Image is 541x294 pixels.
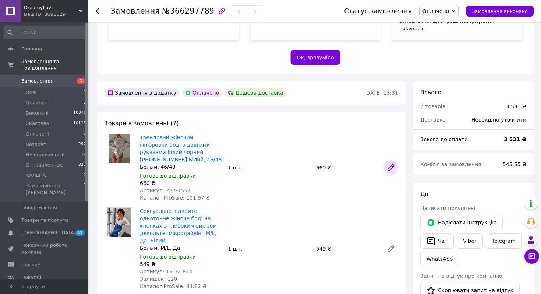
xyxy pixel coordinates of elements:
[26,131,49,137] span: Оплачені
[420,190,428,197] span: Дії
[140,134,222,162] a: Трендовий жіночий гіпюровий боді з довгими рукавами білий чорний [PHONE_NUMBER] Білий, 46/48
[21,204,57,211] span: Повідомлення
[84,172,86,179] span: 1
[107,208,131,237] img: Сексуальне відкрите однотонне жіноче боді на кнопках з глибоким вирізом декольте, мікродайвінг M/...
[110,7,160,15] span: Замовлення
[225,88,286,97] div: Дешева доставка
[486,233,522,249] a: Telegram
[420,161,481,167] span: Комісія за замовлення
[420,117,446,123] span: Доставка
[524,249,539,264] button: Чат з покупцем
[73,120,86,127] span: 10113
[313,244,381,254] div: 549 ₴
[21,262,40,268] span: Відгуки
[26,151,65,158] span: НЕ оплаченный
[140,276,177,282] span: Залишок: 120
[313,162,381,173] div: 660 ₴
[140,173,196,179] span: Готово до відправки
[466,6,534,17] button: Замовлення виконано
[422,8,449,14] span: Оплачено
[26,110,49,116] span: Виконані
[225,244,313,254] div: 1 шт.
[24,4,79,11] span: DreamyLav
[420,136,468,142] span: Всього до сплати
[506,103,526,110] div: 3 531 ₴
[26,120,51,127] span: Скасовані
[26,182,84,196] span: Замовлення з [PERSON_NAME]
[225,162,313,173] div: 1 шт.
[140,283,206,289] span: Каталог ProSale: 84.82 ₴
[21,230,76,236] span: [DEMOGRAPHIC_DATA]
[383,160,398,175] a: Редагувати
[109,134,130,163] img: Трендовий жіночий гіпюровий боді з довгими рукавами білий чорний 42-44 46-48 Білий, 46/48
[26,141,46,148] span: Возврат
[21,274,41,281] span: Покупці
[420,104,445,109] span: 7 товарів
[420,273,502,279] span: Запит на відгук про компанію
[21,217,68,224] span: Товари та послуги
[504,136,526,142] b: 3 531 ₴
[420,205,475,211] span: Написати покупцеві
[75,230,85,236] span: 33
[420,233,454,249] button: Чат
[105,88,179,97] div: Замовлення з додатку
[291,50,340,65] button: Ок, зрозуміло
[77,78,85,84] span: 1
[81,151,86,158] span: 12
[84,89,86,96] span: 1
[140,208,217,244] a: Сексуальне відкрите однотонне жіноче боді на кнопках з глибоким вирізом декольте, мікродайвінг M/...
[21,78,52,84] span: Замовлення
[96,7,102,15] div: Повернутися назад
[140,179,222,187] div: 660 ₴
[140,163,222,171] div: Белый, 46/48
[344,7,412,15] div: Статус замовлення
[84,99,86,106] span: 3
[24,11,88,18] div: Ваш ID: 3691029
[4,26,87,39] input: Пошук
[21,46,42,52] span: Головна
[140,269,192,274] span: Артикул: 151\2-844
[162,7,214,15] span: №366297789
[26,99,49,106] span: Прийняті
[364,90,398,96] time: [DATE] 13:31
[105,120,179,127] span: Товари в замовленні (7)
[78,141,86,148] span: 292
[78,162,86,168] span: 323
[182,88,222,97] div: Оплачено
[140,254,196,260] span: Готово до відправки
[21,242,68,255] span: Показники роботи компанії
[73,110,86,116] span: 10378
[26,172,46,179] span: ХАЛЕПА
[140,260,222,268] div: 549 ₴
[457,233,482,249] a: Viber
[26,89,36,96] span: Нові
[140,195,210,201] span: Каталог ProSale: 101.97 ₴
[140,244,222,252] div: Белый, M/L, Да
[26,162,63,168] span: Отправленные
[472,8,528,14] span: Замовлення виконано
[420,252,459,266] a: WhatsApp
[84,131,86,137] span: 1
[140,188,191,193] span: Артикул: 287-1557
[84,182,86,196] span: 0
[420,89,441,96] span: Всього
[21,58,88,71] span: Замовлення та повідомлення
[503,161,526,167] span: 545.55 ₴
[383,241,398,256] a: Редагувати
[420,215,503,230] button: Надіслати інструкцію
[467,112,531,128] div: Необхідно уточнити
